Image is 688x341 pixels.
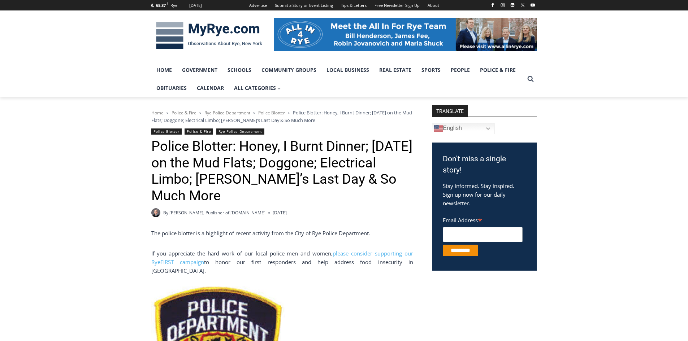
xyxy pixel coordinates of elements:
a: Obituaries [151,79,192,97]
a: Government [177,61,222,79]
a: Calendar [192,79,229,97]
p: The police blotter is a highlight of recent activity from the City of Rye Police Department. [151,229,413,237]
span: > [166,110,169,115]
a: Police Blotter [151,128,182,135]
p: If you appreciate the hard work of our local police men and women, to honor our first responders ... [151,249,413,275]
a: Police & Fire [475,61,521,79]
img: All in for Rye [274,18,537,51]
a: Police Blotter [258,110,285,116]
span: Police Blotter: Honey, I Burnt Dinner; [DATE] on the Mud Flats; Doggone; Electrical Limbo; [PERSO... [151,109,412,123]
div: [DATE] [189,2,202,9]
a: Police & Fire [185,128,213,135]
nav: Primary Navigation [151,61,524,97]
a: Rye Police Department [204,110,250,116]
a: Community Groups [256,61,321,79]
a: Home [151,110,164,116]
span: All Categories [234,84,281,92]
a: Instagram [498,1,507,9]
a: Rye Police Department [216,128,264,135]
a: People [446,61,475,79]
time: [DATE] [273,209,287,216]
h1: Police Blotter: Honey, I Burnt Dinner; [DATE] on the Mud Flats; Doggone; Electrical Limbo; [PERSO... [151,138,413,204]
a: Author image [151,208,160,217]
a: Local Business [321,61,374,79]
nav: Breadcrumbs [151,109,413,124]
h3: Don't miss a single story! [443,153,526,176]
a: Schools [222,61,256,79]
button: View Search Form [524,73,537,86]
img: MyRye.com [151,17,267,54]
a: [PERSON_NAME], Publisher of [DOMAIN_NAME] [169,210,265,216]
span: > [253,110,255,115]
a: Sports [416,61,446,79]
div: Rye [170,2,177,9]
a: Facebook [488,1,497,9]
a: Linkedin [508,1,517,9]
strong: TRANSLATE [432,105,468,117]
span: By [163,209,168,216]
img: en [434,124,443,133]
label: Email Address [443,213,523,226]
span: > [288,110,290,115]
a: X [518,1,527,9]
span: > [199,110,202,115]
a: Home [151,61,177,79]
a: Real Estate [374,61,416,79]
span: F [167,1,168,5]
span: 65.37 [156,3,166,8]
a: Police & Fire [172,110,196,116]
p: Stay informed. Stay inspired. Sign up now for our daily newsletter. [443,182,526,207]
a: English [432,123,494,134]
a: All Categories [229,79,286,97]
a: YouTube [528,1,537,9]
